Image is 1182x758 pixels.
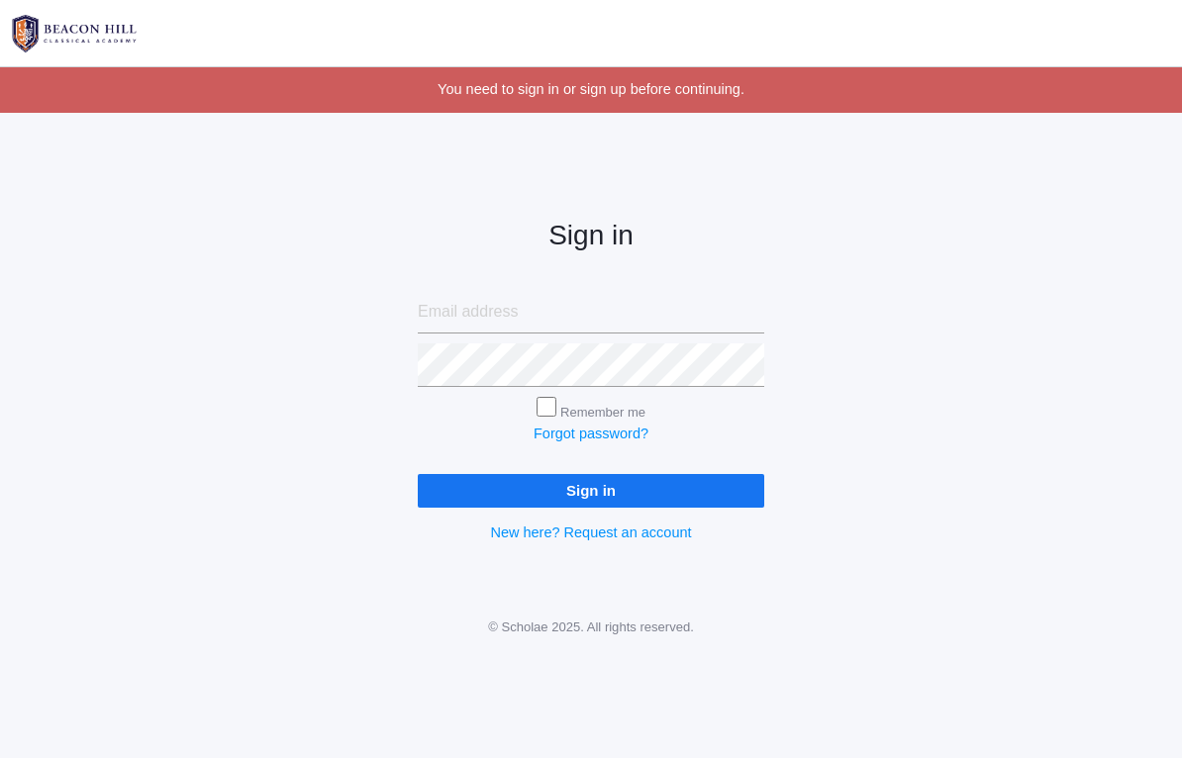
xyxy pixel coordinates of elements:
label: Remember me [560,405,645,420]
input: Sign in [418,474,764,507]
input: Email address [418,291,764,334]
a: Forgot password? [534,426,648,441]
h2: Sign in [418,221,764,251]
a: New here? Request an account [490,524,691,540]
